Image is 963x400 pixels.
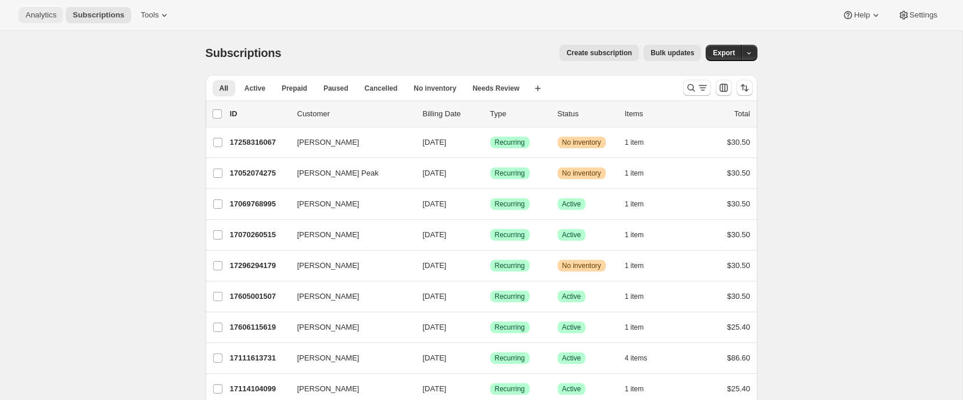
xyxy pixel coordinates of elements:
span: [DATE] [423,384,447,393]
div: Items [625,108,683,120]
span: Settings [910,10,937,20]
span: $30.50 [727,261,750,270]
span: Active [562,384,581,394]
button: 1 item [625,134,657,151]
span: Active [562,292,581,301]
span: Recurring [495,230,525,240]
button: Sort the results [736,80,753,96]
span: [PERSON_NAME] [297,322,360,333]
span: Recurring [495,384,525,394]
p: ID [230,108,288,120]
span: Recurring [495,323,525,332]
button: Create subscription [559,45,639,61]
span: Tools [141,10,159,20]
button: 1 item [625,227,657,243]
button: Search and filter results [683,80,711,96]
button: Export [706,45,742,61]
button: Bulk updates [644,45,701,61]
span: Active [562,199,581,209]
button: Create new view [529,80,547,97]
button: Tools [134,7,177,23]
span: [DATE] [423,199,447,208]
button: Help [835,7,888,23]
div: 17052074275[PERSON_NAME] Peak[DATE]SuccessRecurringWarningNo inventory1 item$30.50 [230,165,750,181]
p: Customer [297,108,414,120]
button: 1 item [625,288,657,305]
button: [PERSON_NAME] [290,349,407,367]
p: 17114104099 [230,383,288,395]
span: No inventory [562,169,601,178]
span: Help [854,10,869,20]
span: [PERSON_NAME] [297,137,360,148]
div: 17070260515[PERSON_NAME][DATE]SuccessRecurringSuccessActive1 item$30.50 [230,227,750,243]
span: [DATE] [423,230,447,239]
span: Active [245,84,265,93]
span: [PERSON_NAME] [297,260,360,272]
span: 1 item [625,261,644,270]
div: 17069768995[PERSON_NAME][DATE]SuccessRecurringSuccessActive1 item$30.50 [230,196,750,212]
span: 1 item [625,384,644,394]
button: 1 item [625,381,657,397]
button: [PERSON_NAME] [290,380,407,398]
p: 17296294179 [230,260,288,272]
span: Recurring [495,292,525,301]
button: Subscriptions [66,7,131,23]
span: [PERSON_NAME] [297,291,360,302]
button: Analytics [19,7,63,23]
span: [PERSON_NAME] [297,229,360,241]
span: 1 item [625,323,644,332]
p: 17070260515 [230,229,288,241]
span: 1 item [625,199,644,209]
span: Recurring [495,353,525,363]
button: [PERSON_NAME] [290,133,407,152]
span: No inventory [562,261,601,270]
span: 1 item [625,138,644,147]
span: [PERSON_NAME] [297,383,360,395]
span: Recurring [495,261,525,270]
span: Export [713,48,735,58]
button: [PERSON_NAME] Peak [290,164,407,183]
p: 17069768995 [230,198,288,210]
span: Bulk updates [651,48,694,58]
span: $25.40 [727,384,750,393]
span: [DATE] [423,353,447,362]
div: 17606115619[PERSON_NAME][DATE]SuccessRecurringSuccessActive1 item$25.40 [230,319,750,335]
button: [PERSON_NAME] [290,195,407,213]
span: $86.60 [727,353,750,362]
div: 17114104099[PERSON_NAME][DATE]SuccessRecurringSuccessActive1 item$25.40 [230,381,750,397]
span: [DATE] [423,261,447,270]
span: $30.50 [727,230,750,239]
span: [DATE] [423,292,447,301]
span: Prepaid [282,84,307,93]
button: [PERSON_NAME] [290,287,407,306]
span: [DATE] [423,169,447,177]
span: Needs Review [473,84,520,93]
span: Subscriptions [206,47,282,59]
span: Create subscription [566,48,632,58]
button: Settings [891,7,944,23]
p: 17605001507 [230,291,288,302]
span: Subscriptions [73,10,124,20]
button: 1 item [625,165,657,181]
span: $30.50 [727,292,750,301]
p: 17258316067 [230,137,288,148]
p: 17606115619 [230,322,288,333]
span: Recurring [495,169,525,178]
span: All [220,84,228,93]
button: Customize table column order and visibility [716,80,732,96]
span: [DATE] [423,138,447,147]
p: 17111613731 [230,352,288,364]
span: [DATE] [423,323,447,331]
span: No inventory [562,138,601,147]
span: No inventory [414,84,456,93]
button: 4 items [625,350,660,366]
button: 1 item [625,258,657,274]
p: 17052074275 [230,167,288,179]
div: 17605001507[PERSON_NAME][DATE]SuccessRecurringSuccessActive1 item$30.50 [230,288,750,305]
span: [PERSON_NAME] Peak [297,167,379,179]
span: [PERSON_NAME] [297,198,360,210]
span: $30.50 [727,199,750,208]
div: 17111613731[PERSON_NAME][DATE]SuccessRecurringSuccessActive4 items$86.60 [230,350,750,366]
button: 1 item [625,319,657,335]
div: 17258316067[PERSON_NAME][DATE]SuccessRecurringWarningNo inventory1 item$30.50 [230,134,750,151]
